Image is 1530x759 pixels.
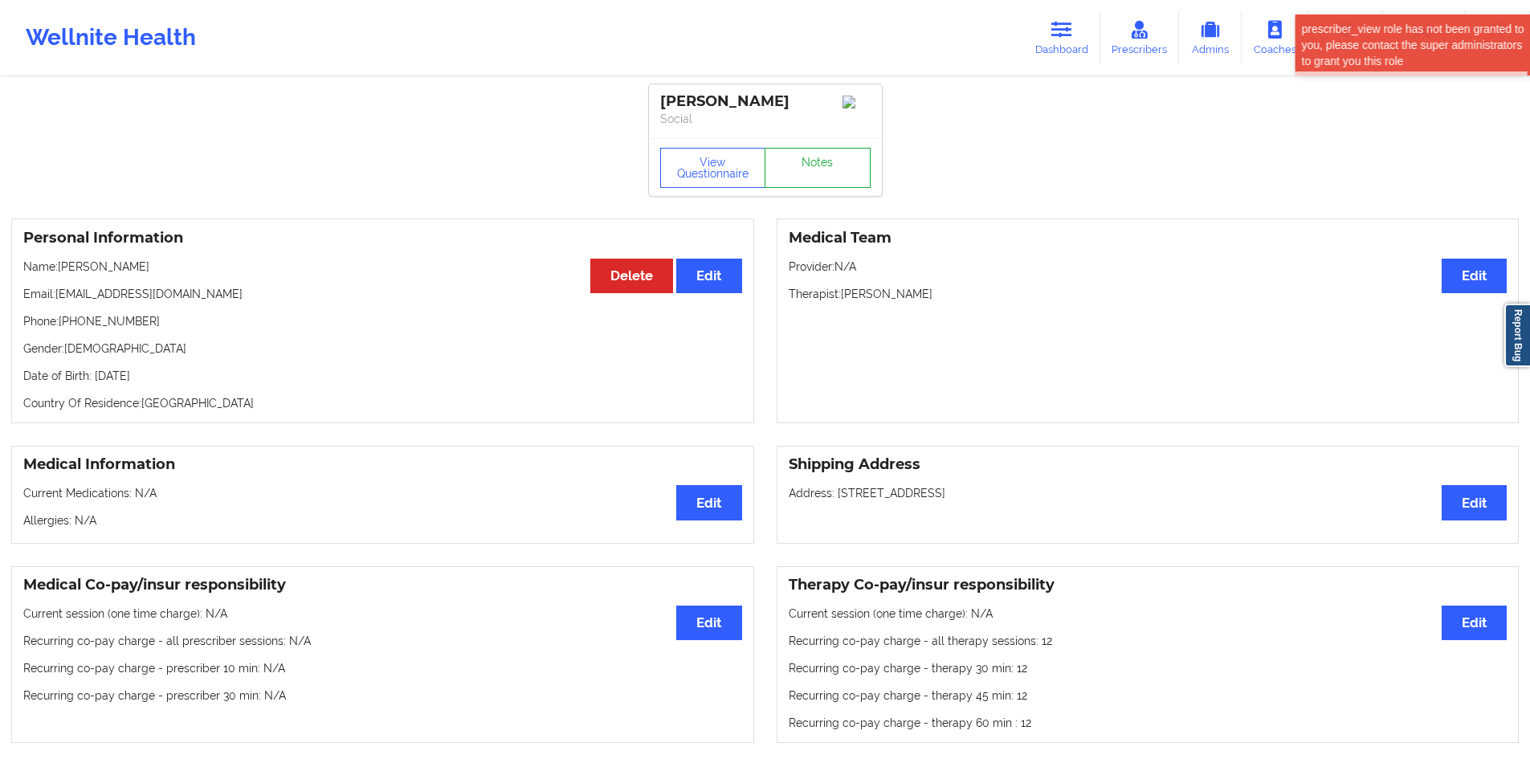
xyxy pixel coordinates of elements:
button: close [1499,21,1509,34]
button: Edit [676,259,741,293]
p: Allergies: N/A [23,512,742,528]
a: Admins [1179,11,1242,64]
button: Edit [1442,485,1507,520]
p: Current Medications: N/A [23,485,742,501]
p: Recurring co-pay charge - therapy 60 min : 12 [789,715,1508,731]
h3: Shipping Address [789,455,1508,474]
p: Address: [STREET_ADDRESS] [789,485,1508,501]
p: Recurring co-pay charge - prescriber 10 min : N/A [23,660,742,676]
p: Email: [EMAIL_ADDRESS][DOMAIN_NAME] [23,286,742,302]
p: Phone: [PHONE_NUMBER] [23,313,742,329]
p: Recurring co-pay charge - therapy 30 min : 12 [789,660,1508,676]
p: Recurring co-pay charge - therapy 45 min : 12 [789,688,1508,704]
button: Edit [1442,606,1507,640]
p: Current session (one time charge): N/A [23,606,742,622]
a: Prescribers [1100,11,1180,64]
a: Coaches [1242,11,1308,64]
h3: Medical Co-pay/insur responsibility [23,576,742,594]
button: Edit [676,606,741,640]
p: Recurring co-pay charge - prescriber 30 min : N/A [23,688,742,704]
p: Current session (one time charge): N/A [789,606,1508,622]
p: Provider: N/A [789,259,1508,275]
div: [PERSON_NAME] [660,92,871,111]
h3: Therapy Co-pay/insur responsibility [789,576,1508,594]
p: Therapist: [PERSON_NAME] [789,286,1508,302]
button: Edit [1442,259,1507,293]
button: Edit [676,485,741,520]
p: Date of Birth: [DATE] [23,368,742,384]
h3: Medical Information [23,455,742,474]
a: Dashboard [1023,11,1100,64]
p: Country Of Residence: [GEOGRAPHIC_DATA] [23,395,742,411]
a: Notes [765,148,871,188]
p: Recurring co-pay charge - all therapy sessions : 12 [789,633,1508,649]
button: Delete [590,259,673,293]
h3: Personal Information [23,229,742,247]
div: prescriber_view role has not been granted to you, please contact the super administrators to gran... [1271,21,1499,69]
p: Recurring co-pay charge - all prescriber sessions : N/A [23,633,742,649]
p: Gender: [DEMOGRAPHIC_DATA] [23,341,742,357]
p: Name: [PERSON_NAME] [23,259,742,275]
p: Social [660,111,871,127]
h3: Medical Team [789,229,1508,247]
a: Report Bug [1504,304,1530,367]
img: Image%2Fplaceholer-image.png [843,96,871,108]
button: View Questionnaire [660,148,766,188]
